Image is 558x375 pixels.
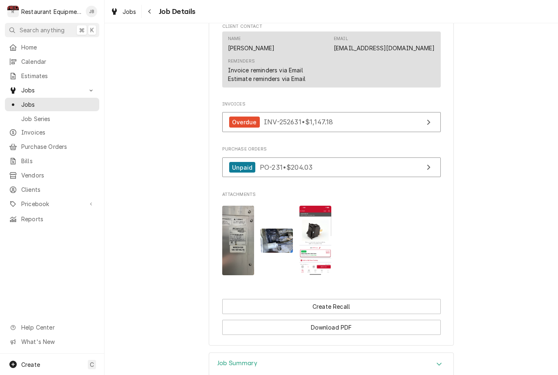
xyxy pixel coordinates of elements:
a: Purchase Orders [5,140,99,153]
span: INV-252631 • $1,147.18 [264,118,333,126]
span: Calendar [21,57,95,66]
div: Unpaid [229,162,256,173]
a: Home [5,40,99,54]
div: Restaurant Equipment Diagnostics [21,7,81,16]
h3: Job Summary [217,359,257,367]
a: Bills [5,154,99,168]
div: Estimate reminders via Email [228,74,306,83]
a: Go to Jobs [5,83,99,97]
span: Invoices [222,101,441,108]
a: Reports [5,212,99,226]
span: Bills [21,157,95,165]
span: Create [21,361,40,368]
span: Estimates [21,72,95,80]
a: Estimates [5,69,99,83]
div: Restaurant Equipment Diagnostics's Avatar [7,6,19,17]
span: Reports [21,215,95,223]
div: Reminders [228,58,255,65]
span: Home [21,43,95,52]
span: Search anything [20,26,65,34]
a: Calendar [5,55,99,68]
div: Invoices [222,101,441,136]
span: Job Details [156,6,196,17]
button: Create Recall [222,299,441,314]
a: View Invoice [222,112,441,132]
span: Purchase Orders [222,146,441,153]
span: Attachments [222,199,441,282]
span: Invoices [21,128,95,137]
span: Jobs [21,100,95,109]
a: Go to Pricebook [5,197,99,211]
div: Attachments [222,191,441,282]
span: Client Contact [222,23,441,30]
button: Navigate back [143,5,156,18]
span: PO-231 • $204.03 [260,163,312,171]
span: Jobs [123,7,136,16]
span: Jobs [21,86,83,94]
div: [PERSON_NAME] [228,44,275,52]
a: Jobs [5,98,99,111]
a: Clients [5,183,99,196]
div: Invoice reminders via Email [228,66,303,74]
div: Contact [222,31,441,88]
span: Purchase Orders [21,142,95,151]
div: Name [228,36,241,42]
span: C [90,360,94,369]
a: Jobs [107,5,140,18]
div: Purchase Orders [222,146,441,181]
button: Download PDF [222,320,441,335]
div: Reminders [228,58,306,83]
span: ⌘ [79,26,85,34]
span: Help Center [21,323,94,332]
a: Vendors [5,168,99,182]
span: Clients [21,185,95,194]
a: Go to Help Center [5,321,99,334]
span: Pricebook [21,200,83,208]
span: What's New [21,337,94,346]
div: Button Group [222,299,441,335]
div: Client Contact [222,23,441,91]
div: Button Group Row [222,299,441,314]
span: Vendors [21,171,95,180]
div: Name [228,36,275,52]
span: K [90,26,94,34]
div: R [7,6,19,17]
div: Email [334,36,435,52]
div: JB [86,6,97,17]
a: Go to What's New [5,335,99,348]
span: Attachments [222,191,441,198]
button: Search anything⌘K [5,23,99,37]
div: Button Group Row [222,314,441,335]
div: Jaired Brunty's Avatar [86,6,97,17]
img: CnPCLSIXQRi4i8LFBEt7 [261,229,293,253]
div: Client Contact List [222,31,441,91]
img: LzxfjpsSSq6PVbAAnPoO [299,206,332,275]
a: Job Series [5,112,99,126]
div: Overdue [229,117,260,128]
div: Email [334,36,348,42]
a: [EMAIL_ADDRESS][DOMAIN_NAME] [334,45,435,52]
a: Invoices [5,126,99,139]
span: Job Series [21,115,95,123]
img: tC72NXObRB2o2iOTfXc3 [222,206,254,275]
a: View Purchase Order [222,157,441,177]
